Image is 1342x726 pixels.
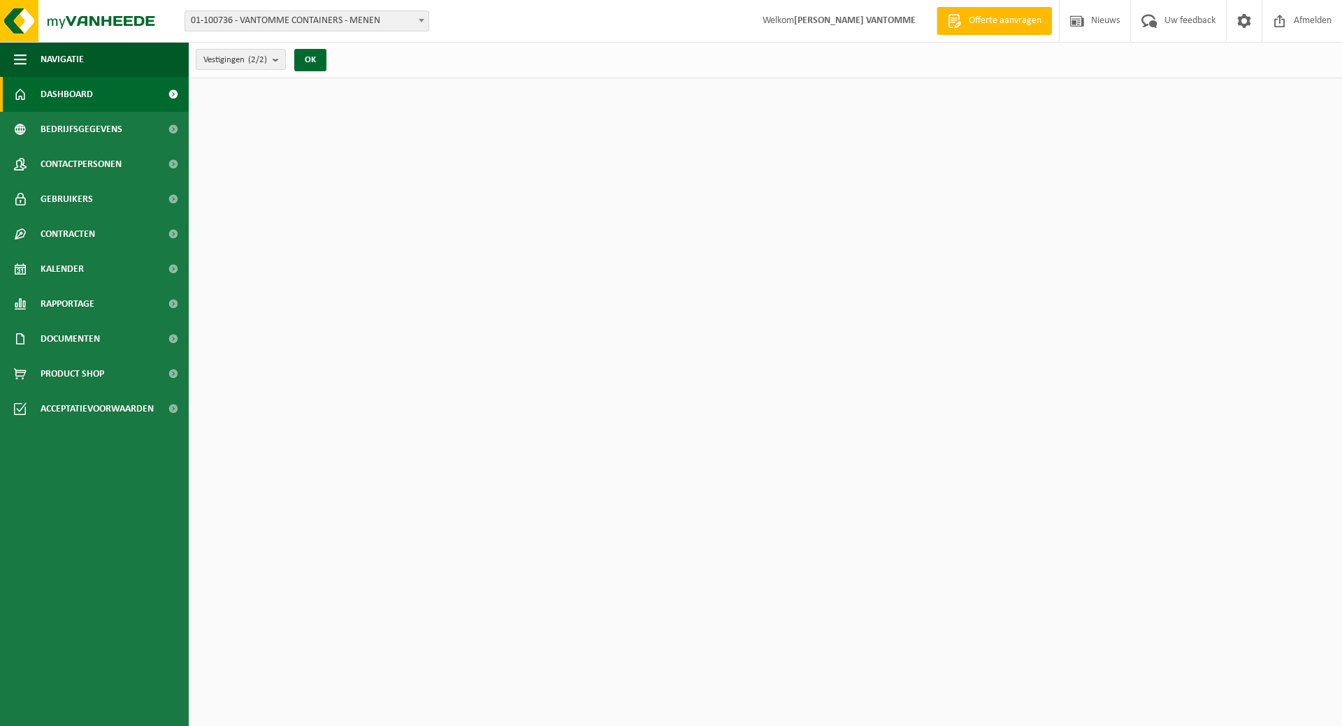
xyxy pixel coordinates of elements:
[41,286,94,321] span: Rapportage
[41,147,122,182] span: Contactpersonen
[41,321,100,356] span: Documenten
[41,391,154,426] span: Acceptatievoorwaarden
[248,55,267,64] count: (2/2)
[41,252,84,286] span: Kalender
[41,112,122,147] span: Bedrijfsgegevens
[794,15,916,26] strong: [PERSON_NAME] VANTOMME
[41,77,93,112] span: Dashboard
[41,356,104,391] span: Product Shop
[41,42,84,77] span: Navigatie
[965,14,1045,28] span: Offerte aanvragen
[41,182,93,217] span: Gebruikers
[294,49,326,71] button: OK
[203,50,267,71] span: Vestigingen
[185,11,428,31] span: 01-100736 - VANTOMME CONTAINERS - MENEN
[196,49,286,70] button: Vestigingen(2/2)
[41,217,95,252] span: Contracten
[185,10,429,31] span: 01-100736 - VANTOMME CONTAINERS - MENEN
[937,7,1052,35] a: Offerte aanvragen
